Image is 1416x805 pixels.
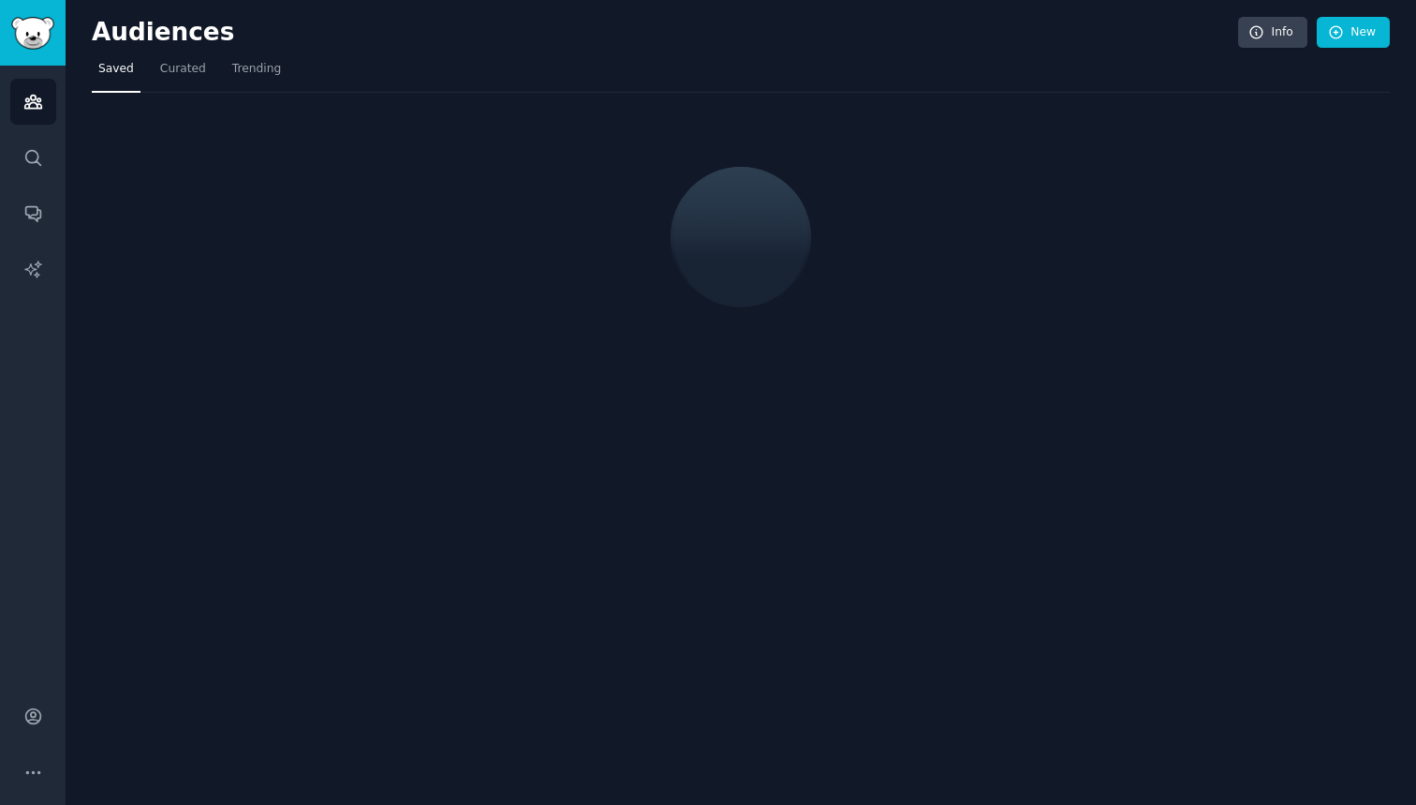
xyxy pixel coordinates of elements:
[11,17,54,50] img: GummySearch logo
[160,61,206,78] span: Curated
[1238,17,1307,49] a: Info
[226,54,288,93] a: Trending
[92,54,140,93] a: Saved
[98,61,134,78] span: Saved
[92,18,1238,48] h2: Audiences
[1317,17,1390,49] a: New
[154,54,213,93] a: Curated
[232,61,281,78] span: Trending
